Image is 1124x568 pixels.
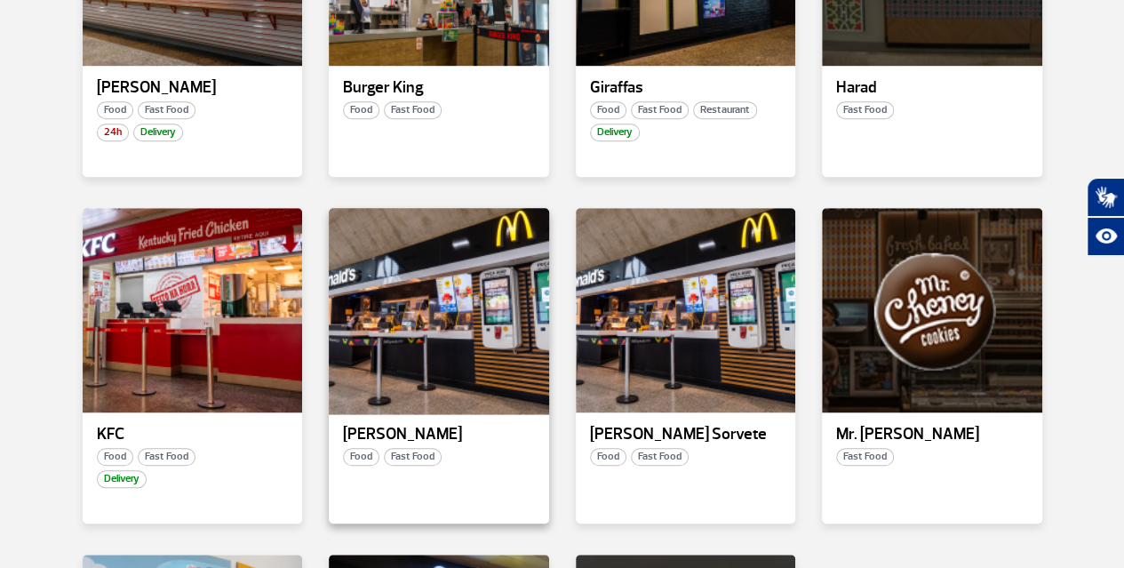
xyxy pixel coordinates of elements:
span: Fast Food [631,448,689,466]
span: Fast Food [836,448,894,466]
p: [PERSON_NAME] [343,426,535,444]
span: Delivery [590,124,640,141]
div: Plugin de acessibilidade da Hand Talk. [1087,178,1124,256]
p: [PERSON_NAME] [97,79,289,97]
span: Delivery [97,470,147,488]
span: Restaurant [693,101,757,119]
p: Giraffas [590,79,782,97]
span: Fast Food [631,101,689,119]
p: [PERSON_NAME] Sorvete [590,426,782,444]
span: Food [590,448,626,466]
span: 24h [97,124,129,141]
span: Delivery [133,124,183,141]
p: Mr. [PERSON_NAME] [836,426,1028,444]
p: Harad [836,79,1028,97]
p: KFC [97,426,289,444]
span: Fast Food [384,101,442,119]
span: Fast Food [138,448,195,466]
span: Food [343,101,379,119]
span: Food [97,101,133,119]
span: Food [97,448,133,466]
span: Food [343,448,379,466]
p: Burger King [343,79,535,97]
button: Abrir tradutor de língua de sinais. [1087,178,1124,217]
button: Abrir recursos assistivos. [1087,217,1124,256]
span: Fast Food [138,101,195,119]
span: Food [590,101,626,119]
span: Fast Food [384,448,442,466]
span: Fast Food [836,101,894,119]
